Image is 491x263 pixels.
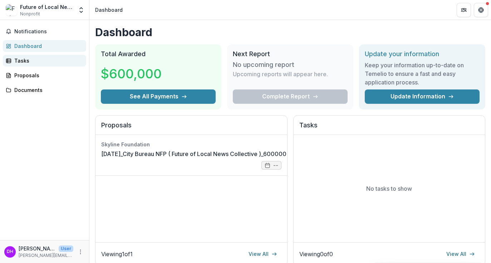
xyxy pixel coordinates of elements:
[244,248,281,260] a: View All
[457,3,471,17] button: Partners
[442,248,479,260] a: View All
[101,121,281,135] h2: Proposals
[233,61,294,69] h3: No upcoming report
[3,69,86,81] a: Proposals
[299,121,480,135] h2: Tasks
[19,252,73,259] p: [PERSON_NAME][EMAIL_ADDRESS][DOMAIN_NAME]
[76,248,85,256] button: More
[95,26,485,39] h1: Dashboard
[3,26,86,37] button: Notifications
[20,11,40,17] span: Nonprofit
[92,5,126,15] nav: breadcrumb
[19,245,56,252] p: [PERSON_NAME]
[365,89,480,104] a: Update Information
[14,86,80,94] div: Documents
[14,29,83,35] span: Notifications
[59,245,73,252] p: User
[233,50,348,58] h2: Next Report
[3,84,86,96] a: Documents
[14,57,80,64] div: Tasks
[101,250,133,258] p: Viewing 1 of 1
[101,64,162,83] h3: $600,000
[101,50,216,58] h2: Total Awarded
[20,3,73,11] div: Future of Local News Collective (project of City Bureau NFP)
[366,184,412,193] p: No tasks to show
[3,40,86,52] a: Dashboard
[365,61,480,87] h3: Keep your information up-to-date on Temelio to ensure a fast and easy application process.
[14,42,80,50] div: Dashboard
[14,72,80,79] div: Proposals
[6,4,17,16] img: Future of Local News Collective (project of City Bureau NFP)
[474,3,488,17] button: Get Help
[233,70,328,78] p: Upcoming reports will appear here.
[101,89,216,104] button: See All Payments
[299,250,333,258] p: Viewing 0 of 0
[76,3,86,17] button: Open entity switcher
[3,55,86,67] a: Tasks
[7,249,13,254] div: Darryl Holliday
[95,6,123,14] div: Dashboard
[365,50,480,58] h2: Update your information
[101,150,286,158] a: [DATE]_City Bureau NFP ( Future of Local News Collective )_600000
